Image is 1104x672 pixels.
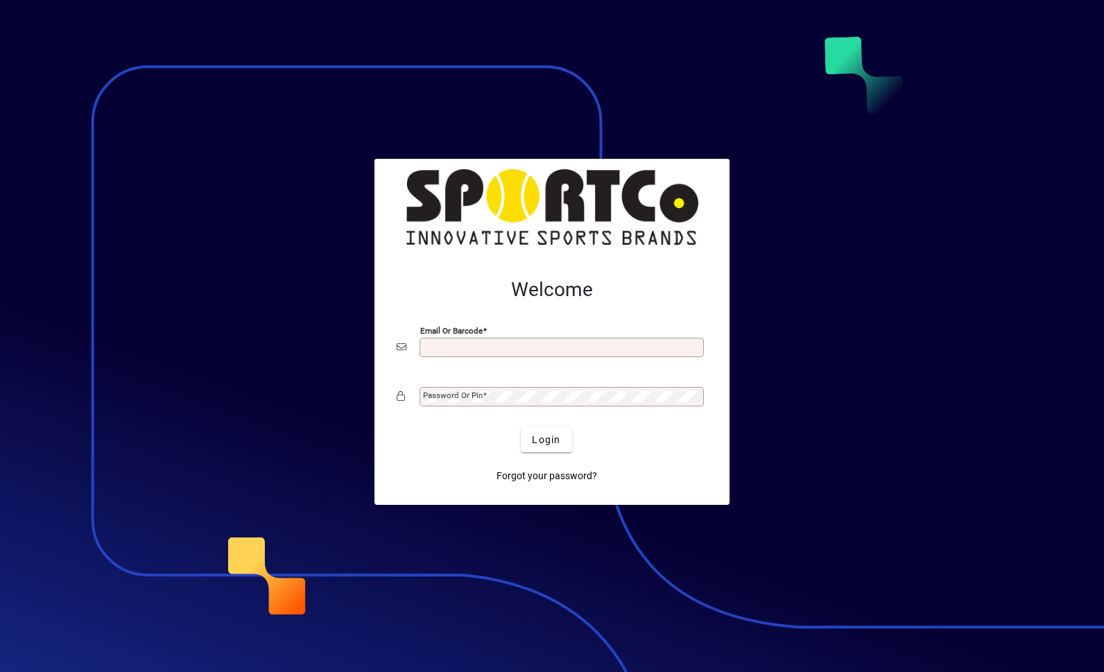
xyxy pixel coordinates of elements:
mat-label: Password or Pin [423,390,483,400]
mat-label: Email or Barcode [420,326,483,336]
a: Forgot your password? [491,463,603,488]
h2: Welcome [397,278,707,302]
button: Login [521,427,571,452]
span: Forgot your password? [497,469,597,483]
span: Login [532,433,560,447]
